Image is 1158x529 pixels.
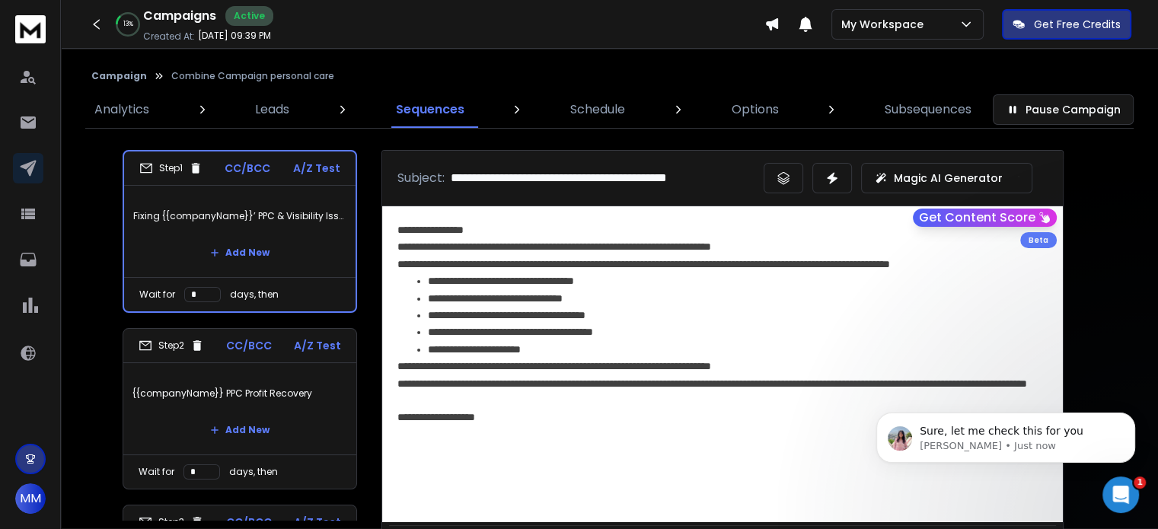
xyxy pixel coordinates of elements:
div: Step 3 [139,515,204,529]
button: Emoji picker [24,412,36,424]
p: CC/BCC [226,338,272,353]
button: Send a message… [261,406,286,430]
p: days, then [230,288,279,301]
a: Schedule [561,91,634,128]
iframe: Intercom live chat [1102,476,1139,513]
div: Md says… [12,205,292,284]
button: Get Content Score [913,209,1057,227]
p: {{companyName}} PPC Profit Recovery [132,372,347,415]
p: A/Z Test [293,161,340,176]
div: Hey there, thanks for reaching out.How can we help you? [12,137,224,193]
textarea: Message… [13,380,292,406]
div: [PERSON_NAME] joined the conversation [69,105,257,119]
a: Options [723,91,788,128]
button: Upload attachment [72,412,85,424]
a: Subsequences [876,91,981,128]
p: My Workspace [841,17,930,32]
p: [DATE] 09:39 PM [198,30,271,42]
div: How can we help you? [24,169,212,184]
p: Wait for [139,466,174,478]
p: 13 % [123,20,133,29]
b: [EMAIL_ADDRESS][DOMAIN_NAME] [24,14,145,42]
p: Options [732,100,779,119]
button: go back [10,6,39,35]
div: Beta [1020,232,1057,248]
div: why my email not [DOMAIN_NAME] campaign is running,ombine Campaign personal care-upload 74 lead b... [55,205,292,282]
div: Sure, let me check this for you [24,354,188,369]
button: Add New [198,415,282,445]
button: Add New [198,237,282,268]
img: Profile image for Lakshita [43,8,68,33]
p: Magic AI Generator [894,170,1003,186]
iframe: Intercom notifications message [853,381,1158,488]
div: campaign name-combine Campaign personal care [67,294,280,323]
div: why my email not [DOMAIN_NAME] campaign is running,ombine Campaign personal care-upload 74 lead b... [67,214,280,273]
div: Lakshita says… [12,137,292,205]
h1: [PERSON_NAME] [74,8,173,19]
p: Subsequences [885,100,971,119]
div: Our usual reply time 🕒 [24,51,238,81]
button: MM [15,483,46,514]
p: days, then [229,466,278,478]
div: Sure, let me check this for you[PERSON_NAME] • Just now [12,345,200,378]
div: Active [225,6,273,26]
p: Fixing {{companyName}}’ PPC & Visibility Issues [133,195,346,237]
div: campaign name-combine Campaign personal care [55,285,292,333]
div: Hey there, thanks for reaching out. [24,146,212,161]
img: Profile image for Lakshita [49,104,64,120]
a: Leads [246,91,298,128]
p: Created At: [143,30,195,43]
button: Get Free Credits [1002,9,1131,40]
h1: Campaigns [143,7,216,25]
p: Leads [255,100,289,119]
div: Lakshita says… [12,345,292,412]
div: Step 2 [139,339,204,352]
button: Gif picker [48,412,60,424]
div: Step 1 [139,161,203,175]
b: under 20 minutes [37,67,143,79]
p: Subject: [397,169,445,187]
li: Step1CC/BCCA/Z TestFixing {{companyName}}’ PPC & Visibility IssuesAdd NewWait fordays, then [123,150,357,313]
div: Lakshita says… [12,102,292,137]
p: Wait for [139,288,175,301]
img: logo [15,15,46,43]
p: A/Z Test [294,338,341,353]
div: Close [267,6,295,33]
p: CC/BCC [225,161,270,176]
button: Magic AI Generator [861,163,1032,193]
li: Step2CC/BCCA/Z Test{{companyName}} PPC Profit RecoveryAdd NewWait fordays, then [123,328,357,489]
p: Schedule [570,100,625,119]
p: Combine Campaign personal care [171,70,334,82]
a: Analytics [85,91,158,128]
button: Home [238,6,267,35]
span: 1 [1134,476,1146,489]
button: Pause Campaign [993,94,1134,125]
a: Sequences [387,91,474,128]
p: Get Free Credits [1034,17,1121,32]
p: Sequences [396,100,464,119]
p: Active [74,19,104,34]
div: Md says… [12,285,292,345]
button: Campaign [91,70,147,82]
p: Analytics [94,100,149,119]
